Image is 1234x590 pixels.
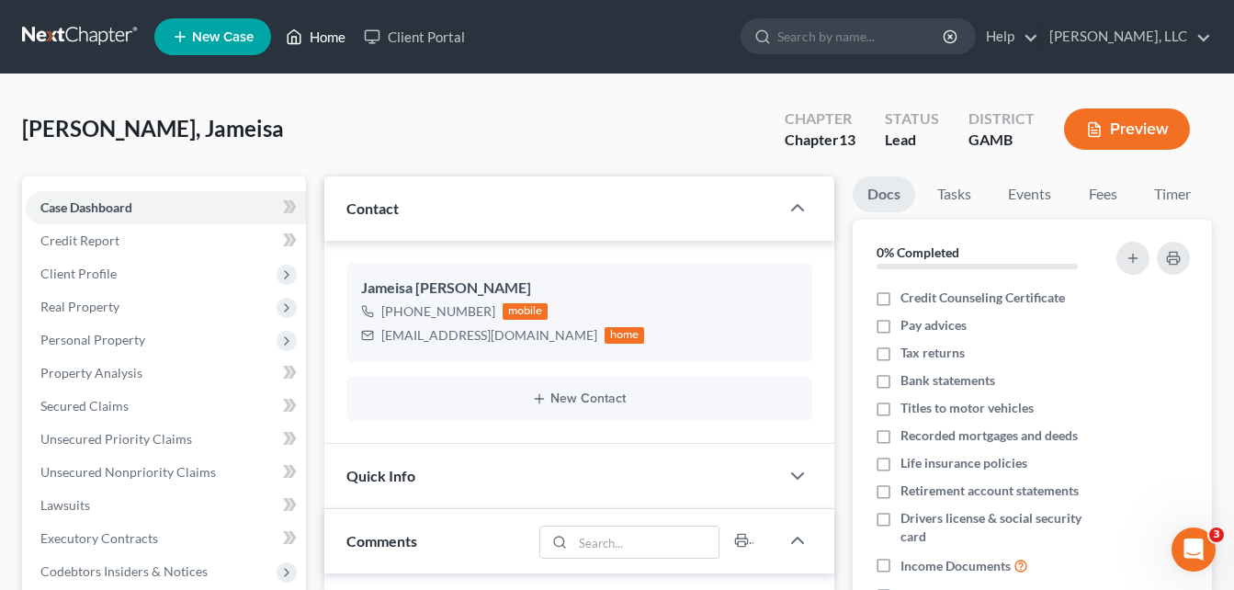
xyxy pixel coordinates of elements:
[277,20,355,53] a: Home
[355,20,474,53] a: Client Portal
[26,456,306,489] a: Unsecured Nonpriority Claims
[993,176,1066,212] a: Events
[968,108,1035,130] div: District
[900,316,967,335] span: Pay advices
[40,563,208,579] span: Codebtors Insiders & Notices
[40,365,142,380] span: Property Analysis
[1209,528,1224,542] span: 3
[503,303,549,320] div: mobile
[573,527,719,558] input: Search...
[1073,176,1132,212] a: Fees
[785,130,855,151] div: Chapter
[977,20,1038,53] a: Help
[361,278,798,300] div: Jameisa [PERSON_NAME]
[40,332,145,347] span: Personal Property
[40,464,216,480] span: Unsecured Nonpriority Claims
[40,266,117,281] span: Client Profile
[1172,528,1216,572] iframe: Intercom live chat
[777,19,945,53] input: Search by name...
[26,357,306,390] a: Property Analysis
[346,199,399,217] span: Contact
[923,176,986,212] a: Tasks
[1064,108,1190,150] button: Preview
[26,390,306,423] a: Secured Claims
[26,191,306,224] a: Case Dashboard
[40,199,132,215] span: Case Dashboard
[361,391,798,406] button: New Contact
[853,176,915,212] a: Docs
[968,130,1035,151] div: GAMB
[900,371,995,390] span: Bank statements
[26,423,306,456] a: Unsecured Priority Claims
[346,467,415,484] span: Quick Info
[40,398,129,414] span: Secured Claims
[839,130,855,148] span: 13
[900,344,965,362] span: Tax returns
[381,326,597,345] div: [EMAIL_ADDRESS][DOMAIN_NAME]
[900,289,1065,307] span: Credit Counseling Certificate
[40,233,119,248] span: Credit Report
[877,244,959,260] strong: 0% Completed
[885,130,939,151] div: Lead
[605,327,645,344] div: home
[192,30,254,44] span: New Case
[900,426,1078,445] span: Recorded mortgages and deeds
[40,530,158,546] span: Executory Contracts
[40,431,192,447] span: Unsecured Priority Claims
[885,108,939,130] div: Status
[1139,176,1206,212] a: Timer
[900,557,1011,575] span: Income Documents
[785,108,855,130] div: Chapter
[1040,20,1211,53] a: [PERSON_NAME], LLC
[40,497,90,513] span: Lawsuits
[900,509,1106,546] span: Drivers license & social security card
[900,399,1034,417] span: Titles to motor vehicles
[40,299,119,314] span: Real Property
[381,302,495,321] div: [PHONE_NUMBER]
[900,454,1027,472] span: Life insurance policies
[26,224,306,257] a: Credit Report
[26,522,306,555] a: Executory Contracts
[900,482,1079,500] span: Retirement account statements
[346,532,417,550] span: Comments
[26,489,306,522] a: Lawsuits
[22,115,284,142] span: [PERSON_NAME], Jameisa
